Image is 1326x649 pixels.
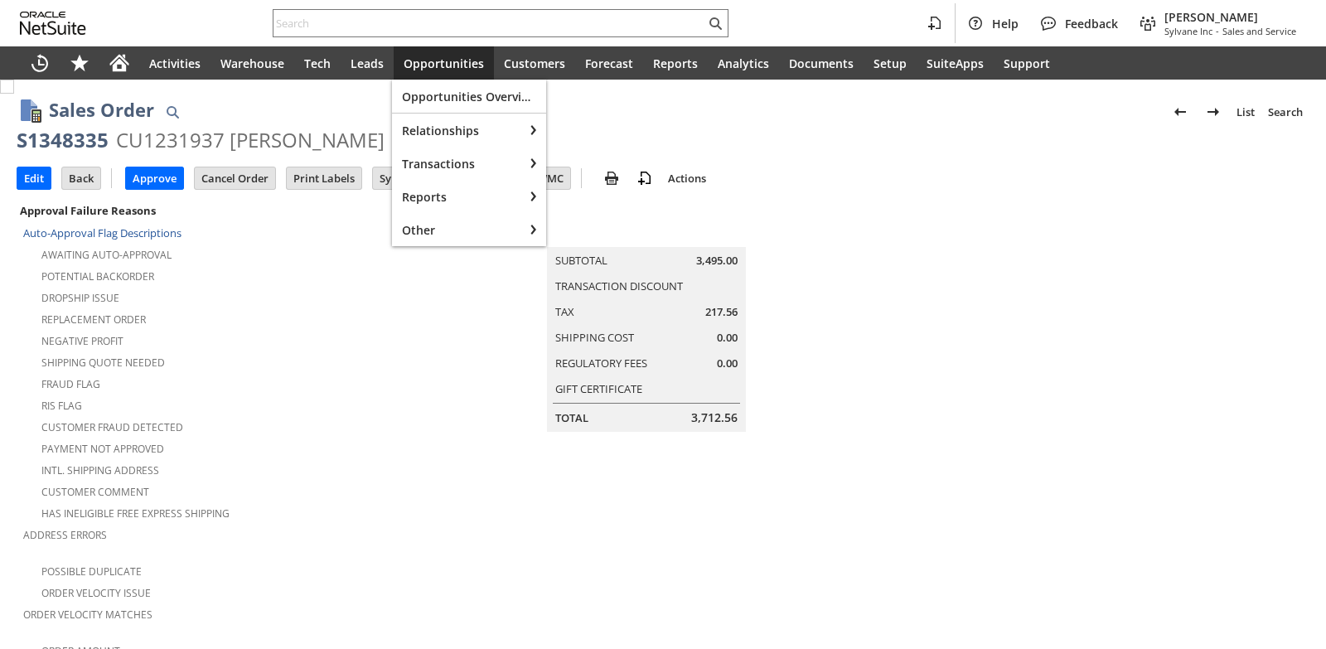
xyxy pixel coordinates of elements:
a: Awaiting Auto-Approval [41,248,172,262]
a: Activities [139,46,211,80]
input: Cancel Order [195,167,275,189]
div: Shortcuts [60,46,99,80]
input: Search [273,13,705,33]
span: Activities [149,56,201,71]
a: Opportunities [394,46,494,80]
span: Feedback [1065,16,1118,31]
a: Shipping Cost [555,330,634,345]
span: Sylvane Inc [1164,25,1212,37]
span: Reports [653,56,698,71]
a: Order Velocity Issue [41,586,151,600]
a: Auto-Approval Flag Descriptions [23,225,181,240]
a: Documents [779,46,864,80]
a: Search [1261,99,1309,125]
svg: Recent Records [30,53,50,73]
a: Fraud Flag [41,377,100,391]
h1: Sales Order [49,96,154,124]
a: Reports [643,46,708,80]
a: Warehouse [211,46,294,80]
a: Negative Profit [41,334,123,348]
a: Analytics [708,46,779,80]
span: 0.00 [717,356,738,371]
a: Gift Certificate [555,381,642,396]
span: - [1216,25,1219,37]
input: Edit [17,167,51,189]
img: print.svg [602,168,622,188]
span: Support [1004,56,1050,71]
input: Print Labels [287,167,361,189]
div: Approval Failure Reasons [17,200,441,221]
span: Help [992,16,1019,31]
input: Approve [126,167,183,189]
span: Sales and Service [1222,25,1296,37]
span: Transactions [402,156,513,172]
span: 217.56 [705,304,738,320]
div: CU1231937 [PERSON_NAME] [116,127,385,153]
a: Tax [555,304,574,319]
span: Opportunities [404,56,484,71]
a: Payment not approved [41,442,164,456]
a: RIS flag [41,399,82,413]
input: Sync To Database [373,167,477,189]
svg: logo [20,12,86,35]
div: S1348335 [17,127,109,153]
a: Shipping Quote Needed [41,356,165,370]
a: Tech [294,46,341,80]
span: Warehouse [220,56,284,71]
a: SuiteApps [917,46,994,80]
a: Transaction Discount [555,278,683,293]
a: Has Ineligible Free Express Shipping [41,506,230,521]
a: Possible Duplicate [41,564,142,579]
a: Setup [864,46,917,80]
svg: Search [705,13,725,33]
a: Total [555,410,588,425]
div: Reports [392,180,523,213]
span: Customers [504,56,565,71]
a: Support [994,46,1060,80]
a: Subtotal [555,253,607,268]
a: Leads [341,46,394,80]
a: Potential Backorder [41,269,154,283]
span: Reports [402,189,513,205]
input: Back [62,167,100,189]
svg: Home [109,53,129,73]
span: 3,495.00 [696,253,738,269]
a: Intl. Shipping Address [41,463,159,477]
span: 3,712.56 [691,409,738,426]
svg: Shortcuts [70,53,90,73]
a: Customer Comment [41,485,149,499]
a: Actions [661,171,713,186]
span: [PERSON_NAME] [1164,9,1296,25]
img: Quick Find [162,102,182,122]
span: Setup [874,56,907,71]
a: Dropship Issue [41,291,119,305]
span: Opportunities Overview [402,89,536,104]
img: Previous [1170,102,1190,122]
a: Opportunities Overview [392,80,546,113]
a: Customer Fraud Detected [41,420,183,434]
img: Next [1203,102,1223,122]
span: Analytics [718,56,769,71]
span: Relationships [402,123,513,138]
a: Address Errors [23,528,107,542]
span: Leads [351,56,384,71]
div: Transactions [392,147,523,180]
a: Order Velocity Matches [23,608,152,622]
a: Regulatory Fees [555,356,647,371]
span: Forecast [585,56,633,71]
a: Replacement Order [41,312,146,327]
img: add-record.svg [635,168,655,188]
span: SuiteApps [927,56,984,71]
span: Documents [789,56,854,71]
a: List [1230,99,1261,125]
a: Recent Records [20,46,60,80]
a: Home [99,46,139,80]
a: Customers [494,46,575,80]
span: Other [402,222,513,238]
span: 0.00 [717,330,738,346]
div: Other [392,213,523,246]
div: Relationships [392,114,523,147]
caption: Summary [547,220,746,247]
a: Forecast [575,46,643,80]
span: Tech [304,56,331,71]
